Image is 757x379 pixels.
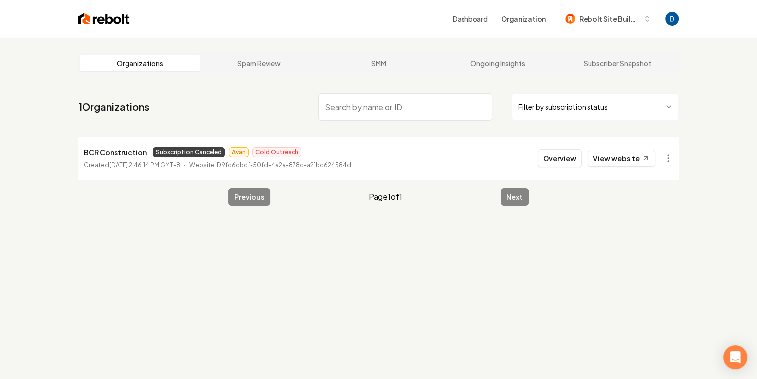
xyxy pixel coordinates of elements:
[495,10,551,28] button: Organization
[84,146,147,158] p: BCR Construction
[252,147,301,157] span: Cold Outreach
[565,14,575,24] img: Rebolt Site Builder
[189,160,351,170] p: Website ID 9fc6cbcf-50fd-4a2a-878c-a21bc624584d
[318,93,492,121] input: Search by name or ID
[579,14,639,24] span: Rebolt Site Builder
[200,55,319,71] a: Spam Review
[153,147,225,157] span: Subscription Canceled
[229,147,249,157] span: Avan
[78,100,149,114] a: 1Organizations
[84,160,180,170] p: Created
[453,14,487,24] a: Dashboard
[588,150,655,167] a: View website
[438,55,558,71] a: Ongoing Insights
[665,12,679,26] button: Open user button
[78,12,130,26] img: Rebolt Logo
[538,149,582,167] button: Overview
[80,55,200,71] a: Organizations
[723,345,747,369] div: Open Intercom Messenger
[665,12,679,26] img: David Rice
[557,55,677,71] a: Subscriber Snapshot
[369,191,402,203] span: Page 1 of 1
[319,55,438,71] a: SMM
[109,161,180,169] time: [DATE] 2:46:14 PM GMT-8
